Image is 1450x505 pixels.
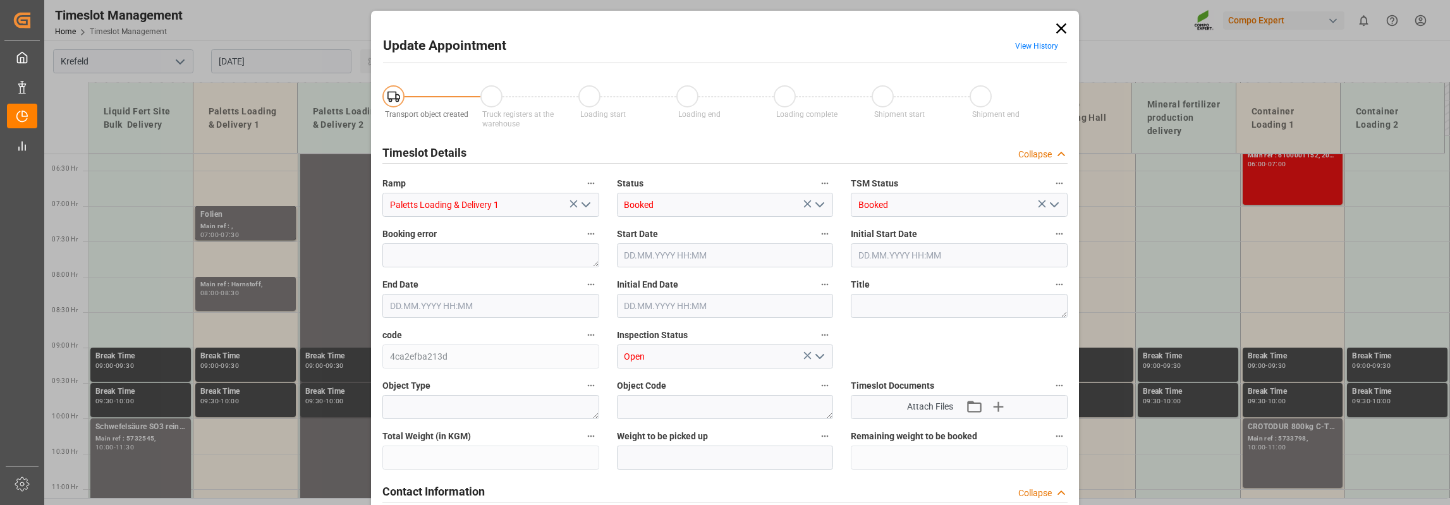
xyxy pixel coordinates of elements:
[382,193,599,217] input: Type to search/select
[583,226,599,242] button: Booking error
[678,110,721,119] span: Loading end
[482,110,554,128] span: Truck registers at the warehouse
[382,329,402,342] span: code
[1044,195,1063,215] button: open menu
[810,195,829,215] button: open menu
[617,177,643,190] span: Status
[382,430,471,443] span: Total Weight (in KGM)
[810,347,829,367] button: open menu
[1051,226,1068,242] button: Initial Start Date
[1018,148,1052,161] div: Collapse
[617,379,666,392] span: Object Code
[583,377,599,394] button: Object Type
[851,278,870,291] span: Title
[617,294,834,318] input: DD.MM.YYYY HH:MM
[382,177,406,190] span: Ramp
[972,110,1020,119] span: Shipment end
[617,228,658,241] span: Start Date
[1051,175,1068,192] button: TSM Status
[583,276,599,293] button: End Date
[817,226,833,242] button: Start Date
[1051,428,1068,444] button: Remaining weight to be booked
[583,428,599,444] button: Total Weight (in KGM)
[851,228,917,241] span: Initial Start Date
[1015,42,1058,51] a: View History
[907,400,953,413] span: Attach Files
[382,144,466,161] h2: Timeslot Details
[851,379,934,392] span: Timeslot Documents
[851,243,1068,267] input: DD.MM.YYYY HH:MM
[851,177,898,190] span: TSM Status
[580,110,626,119] span: Loading start
[817,175,833,192] button: Status
[851,430,977,443] span: Remaining weight to be booked
[382,483,485,500] h2: Contact Information
[617,193,834,217] input: Type to search/select
[575,195,594,215] button: open menu
[382,379,430,392] span: Object Type
[817,327,833,343] button: Inspection Status
[583,327,599,343] button: code
[817,377,833,394] button: Object Code
[617,243,834,267] input: DD.MM.YYYY HH:MM
[874,110,925,119] span: Shipment start
[617,278,678,291] span: Initial End Date
[583,175,599,192] button: Ramp
[383,36,506,56] h2: Update Appointment
[382,228,437,241] span: Booking error
[385,110,468,119] span: Transport object created
[1051,276,1068,293] button: Title
[382,278,418,291] span: End Date
[776,110,838,119] span: Loading complete
[617,329,688,342] span: Inspection Status
[817,276,833,293] button: Initial End Date
[617,430,708,443] span: Weight to be picked up
[1018,487,1052,500] div: Collapse
[1051,377,1068,394] button: Timeslot Documents
[382,294,599,318] input: DD.MM.YYYY HH:MM
[817,428,833,444] button: Weight to be picked up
